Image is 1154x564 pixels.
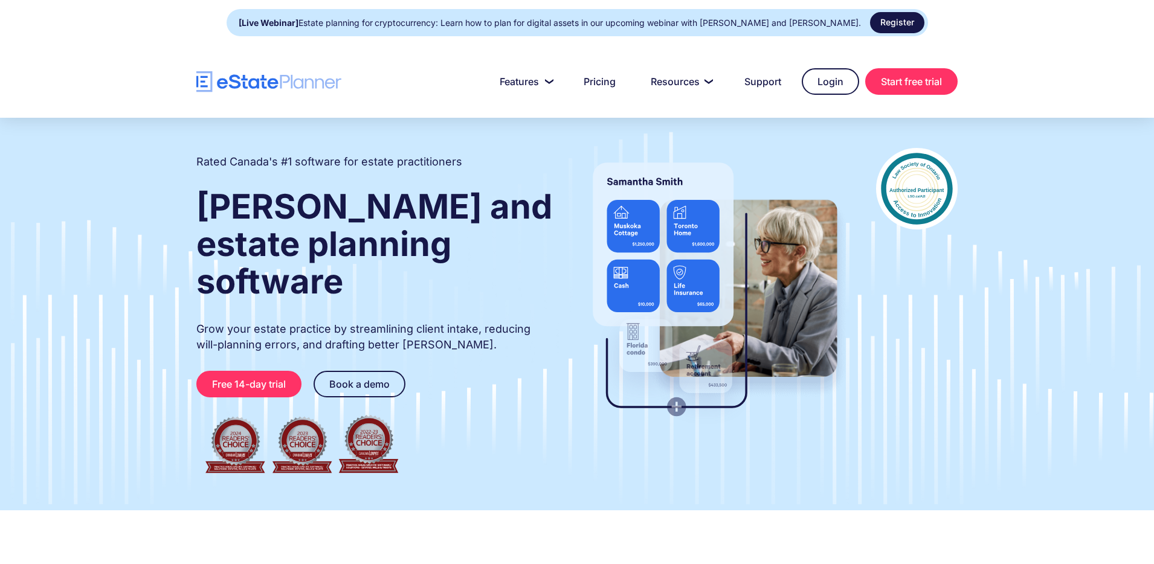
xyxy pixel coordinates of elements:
[196,321,554,353] p: Grow your estate practice by streamlining client intake, reducing will-planning errors, and draft...
[485,69,563,94] a: Features
[569,69,630,94] a: Pricing
[196,71,341,92] a: home
[196,186,552,302] strong: [PERSON_NAME] and estate planning software
[865,68,958,95] a: Start free trial
[870,12,924,33] a: Register
[239,18,298,28] strong: [Live Webinar]
[802,68,859,95] a: Login
[578,148,852,432] img: estate planner showing wills to their clients, using eState Planner, a leading estate planning so...
[196,154,462,170] h2: Rated Canada's #1 software for estate practitioners
[314,371,405,397] a: Book a demo
[730,69,796,94] a: Support
[196,371,301,397] a: Free 14-day trial
[239,14,861,31] div: Estate planning for cryptocurrency: Learn how to plan for digital assets in our upcoming webinar ...
[636,69,724,94] a: Resources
